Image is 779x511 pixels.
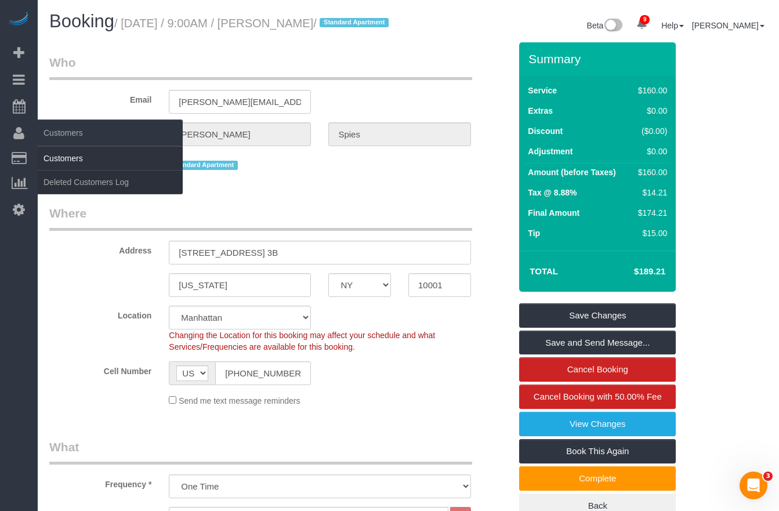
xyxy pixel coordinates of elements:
[640,15,650,24] span: 9
[692,21,764,30] a: [PERSON_NAME]
[169,331,435,351] span: Changing the Location for this booking may affect your schedule and what Services/Frequencies are...
[633,227,667,239] div: $15.00
[38,147,183,170] a: Customers
[631,12,653,37] a: 9
[41,306,160,321] label: Location
[633,166,667,178] div: $160.00
[530,266,558,276] strong: Total
[320,18,389,27] span: Standard Apartment
[633,187,667,198] div: $14.21
[38,171,183,194] a: Deleted Customers Log
[528,52,670,66] h3: Summary
[519,439,676,463] a: Book This Again
[519,385,676,409] a: Cancel Booking with 50.00% Fee
[169,122,311,146] input: First Name
[114,17,392,30] small: / [DATE] / 9:00AM / [PERSON_NAME]
[41,361,160,377] label: Cell Number
[528,166,615,178] label: Amount (before Taxes)
[528,105,553,117] label: Extras
[633,85,667,96] div: $160.00
[41,90,160,106] label: Email
[49,438,472,465] legend: What
[661,21,684,30] a: Help
[7,12,30,28] img: Automaid Logo
[215,361,311,385] input: Cell Number
[41,474,160,490] label: Frequency *
[49,205,472,231] legend: Where
[38,119,183,146] span: Customers
[534,392,662,401] span: Cancel Booking with 50.00% Fee
[519,331,676,355] a: Save and Send Message...
[169,161,238,170] span: Standard Apartment
[408,273,471,297] input: Zip Code
[633,146,667,157] div: $0.00
[38,146,183,194] ul: Customers
[528,227,540,239] label: Tip
[633,105,667,117] div: $0.00
[763,472,773,481] span: 3
[179,396,300,405] span: Send me text message reminders
[528,146,573,157] label: Adjustment
[519,412,676,436] a: View Changes
[528,187,577,198] label: Tax @ 8.88%
[49,11,114,31] span: Booking
[169,273,311,297] input: City
[519,466,676,491] a: Complete
[169,90,311,114] input: Email
[528,85,557,96] label: Service
[328,122,470,146] input: Last Name
[528,125,563,137] label: Discount
[740,472,767,499] iframe: Intercom live chat
[313,17,392,30] span: /
[633,207,667,219] div: $174.21
[519,303,676,328] a: Save Changes
[603,19,622,34] img: New interface
[519,357,676,382] a: Cancel Booking
[587,21,623,30] a: Beta
[49,54,472,80] legend: Who
[41,241,160,256] label: Address
[528,207,579,219] label: Final Amount
[633,125,667,137] div: ($0.00)
[599,267,665,277] h4: $189.21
